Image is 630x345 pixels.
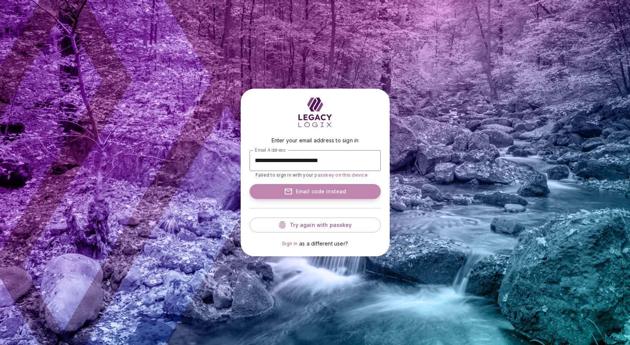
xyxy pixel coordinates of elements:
[250,218,381,232] button: Try again with passkey
[313,172,368,178] span: passkey on this device
[287,221,352,229] span: Try again with passkey
[256,172,313,178] span: Failed to sign in with your
[282,240,298,247] a: Sign in
[299,240,348,247] span: as a different user?
[250,184,381,199] button: Email code instead
[293,188,346,195] span: Email code instead
[282,241,298,246] span: Sign in
[255,147,285,153] span: Email Address
[272,137,359,143] span: Enter your email address to sign in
